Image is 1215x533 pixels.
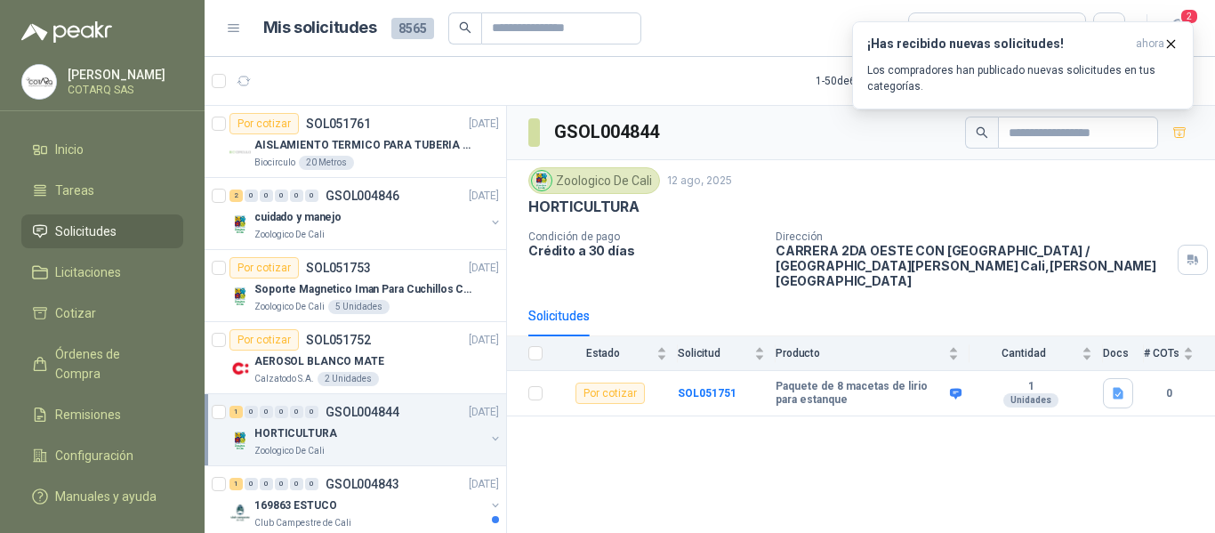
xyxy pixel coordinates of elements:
b: 0 [1144,385,1194,402]
div: 2 Unidades [318,372,379,386]
a: Solicitudes [21,214,183,248]
div: Unidades [1003,393,1058,408]
span: Estado [553,347,653,359]
span: Producto [776,347,945,359]
div: 0 [305,190,318,202]
h3: ¡Has recibido nuevas solicitudes! [867,36,1129,52]
span: Órdenes de Compra [55,344,166,384]
button: 2 [1162,12,1194,44]
b: Paquete de 8 macetas de lirio para estanque [776,380,945,408]
span: 2 [1179,8,1199,25]
span: ahora [1136,36,1164,52]
button: ¡Has recibido nuevas solicitudes!ahora Los compradores han publicado nuevas solicitudes en tus ca... [852,21,1194,109]
div: Por cotizar [229,329,299,351]
div: 2 [229,190,243,202]
p: Zoologico De Cali [254,300,325,314]
p: Soporte Magnetico Iman Para Cuchillos Cocina 37.5 Cm De Lujo [254,281,476,298]
p: COTARQ SAS [68,85,179,95]
div: 5 Unidades [328,300,390,314]
span: Cantidad [970,347,1078,359]
p: Club Campestre de Cali [254,516,351,530]
div: 0 [290,190,303,202]
p: GSOL004844 [326,406,399,418]
span: search [459,21,471,34]
div: 0 [260,190,273,202]
div: Por cotizar [229,113,299,134]
p: HORTICULTURA [254,425,337,442]
div: 0 [290,478,303,490]
span: Tareas [55,181,94,200]
p: [DATE] [469,404,499,421]
div: Todas [920,19,957,38]
p: CARRERA 2DA OESTE CON [GEOGRAPHIC_DATA] / [GEOGRAPHIC_DATA][PERSON_NAME] Cali , [PERSON_NAME][GEO... [776,243,1171,288]
a: 2 0 0 0 0 0 GSOL004846[DATE] Company Logocuidado y manejoZoologico De Cali [229,185,503,242]
span: Manuales y ayuda [55,487,157,506]
p: AISLAMIENTO TERMICO PARA TUBERIA DE 8" [254,137,476,154]
a: Tareas [21,174,183,207]
p: cuidado y manejo [254,209,342,226]
p: Calzatodo S.A. [254,372,314,386]
th: Cantidad [970,336,1103,371]
img: Logo peakr [21,21,112,43]
div: 0 [290,406,303,418]
a: 1 0 0 0 0 0 GSOL004843[DATE] Company Logo169863 ESTUCOClub Campestre de Cali [229,473,503,530]
p: Zoologico De Cali [254,228,325,242]
th: Estado [553,336,678,371]
a: Por cotizarSOL051753[DATE] Company LogoSoporte Magnetico Iman Para Cuchillos Cocina 37.5 Cm De Lu... [205,250,506,322]
th: Solicitud [678,336,776,371]
a: Cotizar [21,296,183,330]
b: 1 [970,380,1092,394]
span: Remisiones [55,405,121,424]
a: Órdenes de Compra [21,337,183,391]
div: Por cotizar [575,383,645,404]
span: Cotizar [55,303,96,323]
a: 1 0 0 0 0 0 GSOL004844[DATE] Company LogoHORTICULTURAZoologico De Cali [229,401,503,458]
p: [DATE] [469,260,499,277]
div: Por cotizar [229,257,299,279]
img: Company Logo [229,358,251,379]
a: Por cotizarSOL051761[DATE] Company LogoAISLAMIENTO TERMICO PARA TUBERIA DE 8"Biocirculo20 Metros [205,106,506,178]
a: Manuales y ayuda [21,480,183,513]
a: Por cotizarSOL051752[DATE] Company LogoAEROSOL BLANCO MATECalzatodo S.A.2 Unidades [205,322,506,394]
img: Company Logo [229,502,251,523]
div: Zoologico De Cali [528,167,660,194]
th: Producto [776,336,970,371]
span: Solicitud [678,347,751,359]
p: [DATE] [469,332,499,349]
p: GSOL004846 [326,190,399,202]
p: Los compradores han publicado nuevas solicitudes en tus categorías. [867,62,1179,94]
div: 0 [275,478,288,490]
a: Remisiones [21,398,183,432]
p: AEROSOL BLANCO MATE [254,353,384,370]
div: 1 - 50 de 6013 [816,67,931,95]
h3: GSOL004844 [554,118,662,146]
p: [DATE] [469,116,499,133]
p: [DATE] [469,188,499,205]
img: Company Logo [229,286,251,307]
div: 0 [305,478,318,490]
div: 0 [305,406,318,418]
img: Company Logo [22,65,56,99]
p: Zoologico De Cali [254,444,325,458]
p: SOL051752 [306,334,371,346]
div: 0 [245,406,258,418]
img: Company Logo [532,171,551,190]
p: [DATE] [469,476,499,493]
div: Solicitudes [528,306,590,326]
a: Configuración [21,439,183,472]
span: Licitaciones [55,262,121,282]
p: [PERSON_NAME] [68,69,179,81]
div: 0 [260,406,273,418]
span: 8565 [391,18,434,39]
p: Crédito a 30 días [528,243,761,258]
a: SOL051751 [678,387,736,400]
th: # COTs [1144,336,1215,371]
p: HORTICULTURA [528,198,640,216]
span: Configuración [55,446,133,465]
span: # COTs [1144,347,1179,359]
img: Company Logo [229,214,251,235]
span: Solicitudes [55,222,117,241]
p: GSOL004843 [326,478,399,490]
p: SOL051761 [306,117,371,130]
